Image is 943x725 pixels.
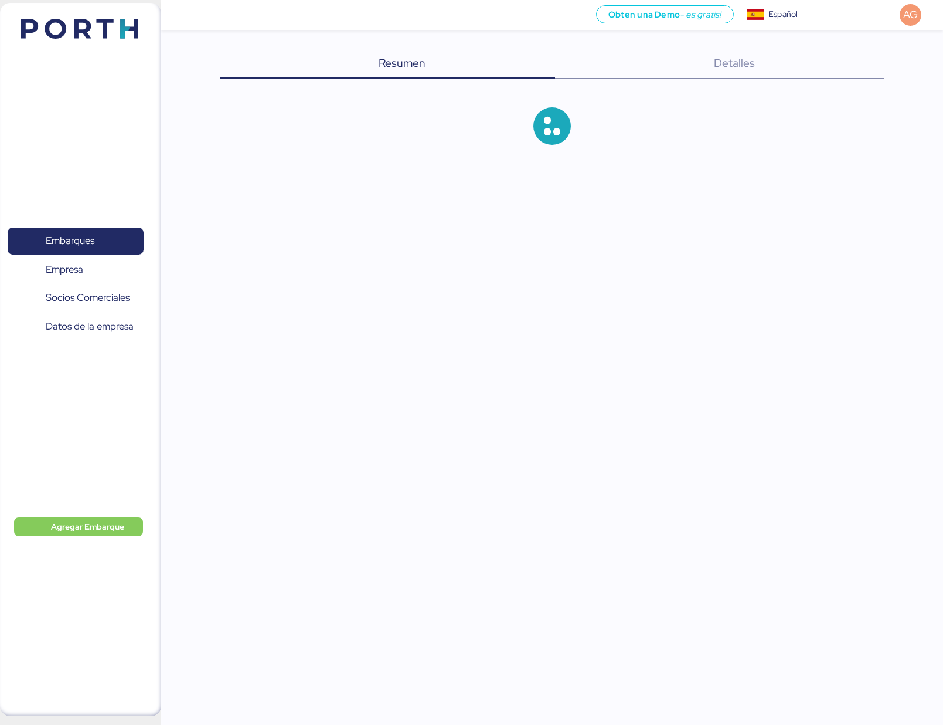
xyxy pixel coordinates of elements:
a: Datos de la empresa [8,313,144,340]
span: AG [903,7,918,22]
span: Socios Comerciales [46,289,130,306]
a: Socios Comerciales [8,284,144,311]
a: Empresa [8,256,144,283]
button: Agregar Embarque [14,517,143,536]
span: Embarques [46,232,94,249]
div: Español [768,8,798,21]
span: Resumen [379,55,425,70]
span: Agregar Embarque [51,520,124,534]
span: Datos de la empresa [46,318,134,335]
span: Detalles [714,55,755,70]
span: Empresa [46,261,83,278]
a: Embarques [8,228,144,255]
button: Menu [168,5,188,25]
